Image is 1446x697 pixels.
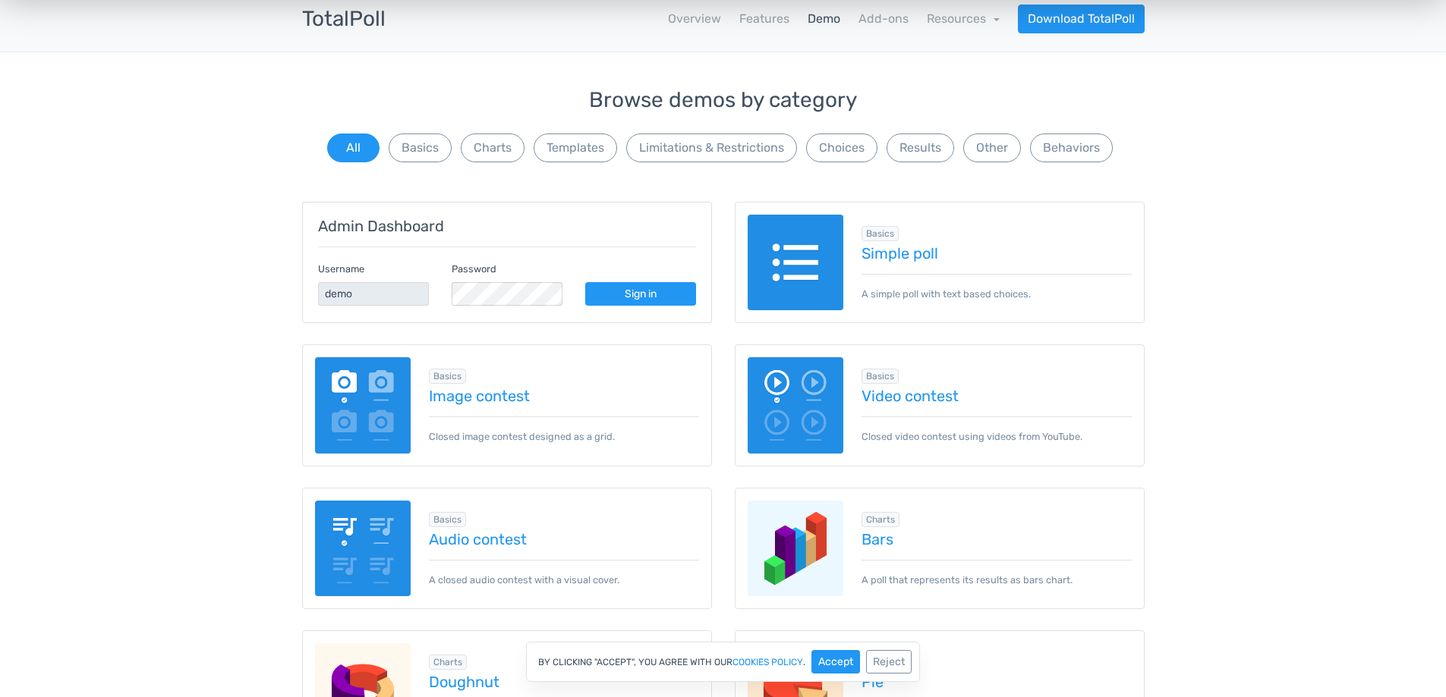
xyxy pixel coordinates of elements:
[739,10,789,28] a: Features
[429,416,699,444] p: Closed image contest designed as a grid.
[429,512,466,527] span: Browse all in Basics
[668,10,721,28] a: Overview
[732,658,803,667] a: cookies policy
[862,531,1132,548] a: Bars
[318,262,364,276] label: Username
[315,357,411,454] img: image-poll.png
[887,133,954,162] button: Results
[808,10,840,28] a: Demo
[748,357,844,454] img: video-poll.png
[429,388,699,404] a: Image contest
[315,501,411,597] img: audio-poll.png
[858,10,909,28] a: Add-ons
[862,245,1132,262] a: Simple poll
[963,133,1021,162] button: Other
[429,531,699,548] a: Audio contest
[862,226,899,241] span: Browse all in Basics
[1018,5,1145,33] a: Download TotalPoll
[302,89,1145,112] h3: Browse demos by category
[429,673,699,690] a: Doughnut
[526,642,920,682] div: By clicking "Accept", you agree with our .
[811,650,860,673] button: Accept
[862,560,1132,587] p: A poll that represents its results as bars chart.
[806,133,877,162] button: Choices
[866,650,912,673] button: Reject
[748,501,844,597] img: charts-bars.png
[626,133,797,162] button: Limitations & Restrictions
[318,218,696,234] h5: Admin Dashboard
[862,512,899,527] span: Browse all in Charts
[1030,133,1113,162] button: Behaviors
[429,560,699,587] p: A closed audio contest with a visual cover.
[862,274,1132,301] p: A simple poll with text based choices.
[461,133,525,162] button: Charts
[862,388,1132,404] a: Video contest
[452,262,496,276] label: Password
[862,416,1132,444] p: Closed video contest using videos from YouTube.
[862,369,899,384] span: Browse all in Basics
[534,133,617,162] button: Templates
[302,8,386,31] h3: TotalPoll
[927,11,1000,26] a: Resources
[585,282,696,306] a: Sign in
[748,215,844,311] img: text-poll.png
[862,673,1132,690] a: Pie
[327,133,380,162] button: All
[389,133,452,162] button: Basics
[429,369,466,384] span: Browse all in Basics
